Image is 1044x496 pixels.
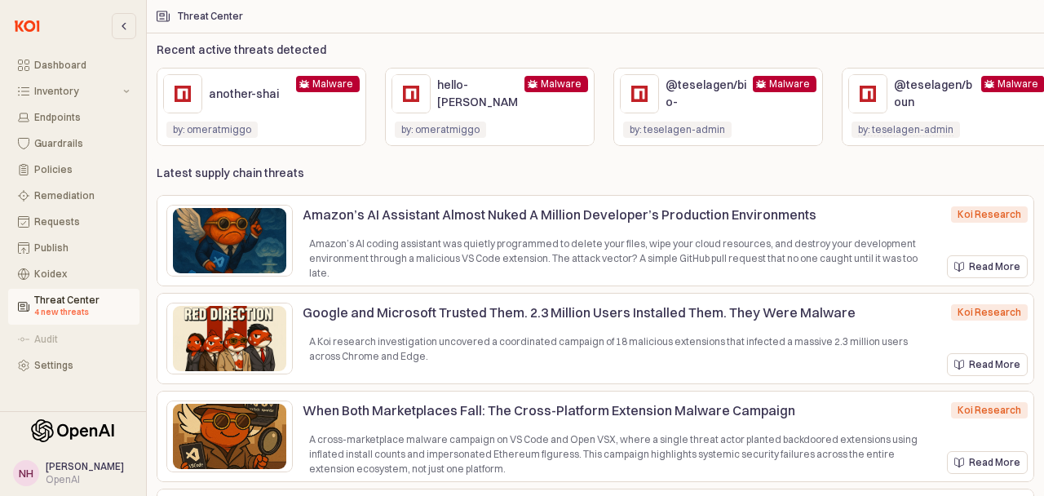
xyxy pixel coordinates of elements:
[303,401,915,420] p: When Both Marketplaces Fall: The Cross-Platform Extension Malware Campaign
[34,242,130,254] div: Publish
[34,138,130,149] div: Guardrails
[303,205,915,224] p: Amazon’s AI Assistant Almost Nuked A Million Developer’s Production Environments
[8,237,139,259] button: Publish
[947,451,1028,474] button: Read More
[969,456,1020,469] p: Read More
[157,68,366,146] div: another-shaiMalwareby: omeratmiggo
[385,68,595,146] div: hello-[PERSON_NAME]Malwareby: omeratmiggo
[34,360,130,371] div: Settings
[858,123,953,136] span: by: teselagen-admin
[34,268,130,280] div: Koidex
[437,77,518,128] p: hello-[PERSON_NAME]
[34,60,130,71] div: Dashboard
[947,255,1028,278] button: Read More
[34,334,130,345] div: Audit
[157,165,304,182] p: Latest supply chain threats
[613,68,823,146] div: @teselagen/bio-Malwareby: teselagen-admin
[8,289,139,325] button: Threat Center
[998,76,1038,92] div: Malware
[34,86,120,97] div: Inventory
[309,432,934,476] p: A cross-marketplace malware campaign on VS Code and Open VSX, where a single threat actor planted...
[34,190,130,201] div: Remediation
[157,42,326,59] p: Recent active threats detected
[8,158,139,181] button: Policies
[8,210,139,233] button: Requests
[173,122,251,138] div: by: omeratmiggo
[34,112,130,123] div: Endpoints
[8,80,139,103] button: Inventory
[958,206,1021,223] div: Koi Research
[178,11,243,22] div: Threat Center
[8,106,139,129] button: Endpoints
[969,260,1020,273] p: Read More
[13,460,39,486] button: NH
[19,465,33,481] div: NH
[309,237,934,281] p: Amazon’s AI coding assistant was quietly programmed to delete your files, wipe your cloud resourc...
[947,353,1028,376] button: Read More
[46,473,124,486] div: OpenAI
[8,354,139,377] button: Settings
[8,184,139,207] button: Remediation
[894,77,975,111] p: @teselagen/boun
[309,334,934,364] p: A Koi research investigation uncovered a coordinated campaign of 18 malicious extensions that inf...
[34,294,130,319] div: Threat Center
[34,306,130,319] div: 4 new threats
[541,76,582,92] div: Malware
[769,76,810,92] div: Malware
[401,122,480,138] div: by: omeratmiggo
[8,328,139,351] button: Audit
[8,263,139,286] button: Koidex
[303,303,915,322] p: Google and Microsoft Trusted Them. 2.3 Million Users Installed Them. They Were Malware
[8,54,139,77] button: Dashboard
[46,460,124,472] span: [PERSON_NAME]
[8,132,139,155] button: Guardrails
[630,122,725,138] div: by: teselagen-admin
[666,77,746,111] p: @teselagen/bio-
[312,76,353,92] div: Malware
[34,164,130,175] div: Policies
[209,86,290,103] p: another-shai
[958,402,1021,418] div: Koi Research
[969,358,1020,371] p: Read More
[34,216,130,228] div: Requests
[958,304,1021,321] div: Koi Research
